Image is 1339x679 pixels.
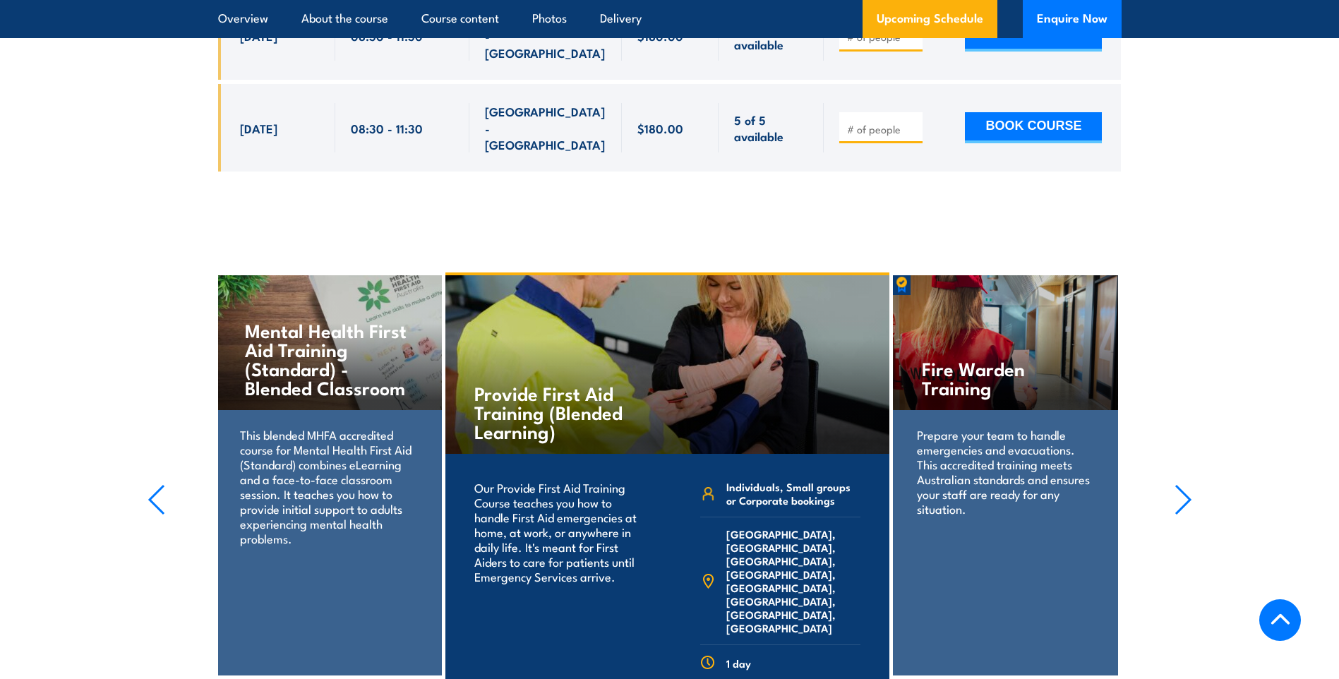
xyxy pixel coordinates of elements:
[474,480,649,584] p: Our Provide First Aid Training Course teaches you how to handle First Aid emergencies at home, at...
[240,120,277,136] span: [DATE]
[847,122,918,136] input: # of people
[917,427,1094,516] p: Prepare your team to handle emergencies and evacuations. This accredited training meets Australia...
[351,28,423,44] span: 08:30 - 11:30
[485,103,606,152] span: [GEOGRAPHIC_DATA] - [GEOGRAPHIC_DATA]
[922,359,1089,397] h4: Fire Warden Training
[637,28,683,44] span: $180.00
[734,112,808,145] span: 5 of 5 available
[726,656,751,670] span: 1 day
[734,20,808,53] span: 5 of 5 available
[474,383,640,440] h4: Provide First Aid Training (Blended Learning)
[240,28,277,44] span: [DATE]
[726,527,860,635] span: [GEOGRAPHIC_DATA], [GEOGRAPHIC_DATA], [GEOGRAPHIC_DATA], [GEOGRAPHIC_DATA], [GEOGRAPHIC_DATA], [G...
[485,11,606,61] span: [GEOGRAPHIC_DATA] - [GEOGRAPHIC_DATA]
[351,120,423,136] span: 08:30 - 11:30
[726,480,860,507] span: Individuals, Small groups or Corporate bookings
[245,320,412,397] h4: Mental Health First Aid Training (Standard) - Blended Classroom
[637,120,683,136] span: $180.00
[965,112,1102,143] button: BOOK COURSE
[240,427,417,546] p: This blended MHFA accredited course for Mental Health First Aid (Standard) combines eLearning and...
